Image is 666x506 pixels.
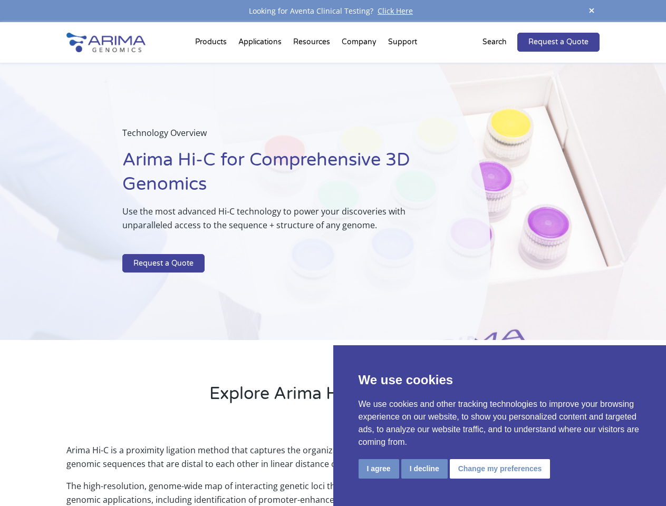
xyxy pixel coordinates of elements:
p: Technology Overview [122,126,437,148]
a: Click Here [373,6,417,16]
button: I decline [401,459,448,479]
button: Change my preferences [450,459,551,479]
a: Request a Quote [122,254,205,273]
div: Looking for Aventa Clinical Testing? [66,4,599,18]
p: Search [482,35,507,49]
button: I agree [359,459,399,479]
a: Request a Quote [517,33,600,52]
p: We use cookies [359,371,641,390]
p: Arima Hi-C is a proximity ligation method that captures the organizational structure of chromatin... [66,443,599,479]
img: Arima-Genomics-logo [66,33,146,52]
p: Use the most advanced Hi-C technology to power your discoveries with unparalleled access to the s... [122,205,437,240]
p: We use cookies and other tracking technologies to improve your browsing experience on our website... [359,398,641,449]
h1: Arima Hi-C for Comprehensive 3D Genomics [122,148,437,205]
h2: Explore Arima Hi-C Technology [66,382,599,414]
